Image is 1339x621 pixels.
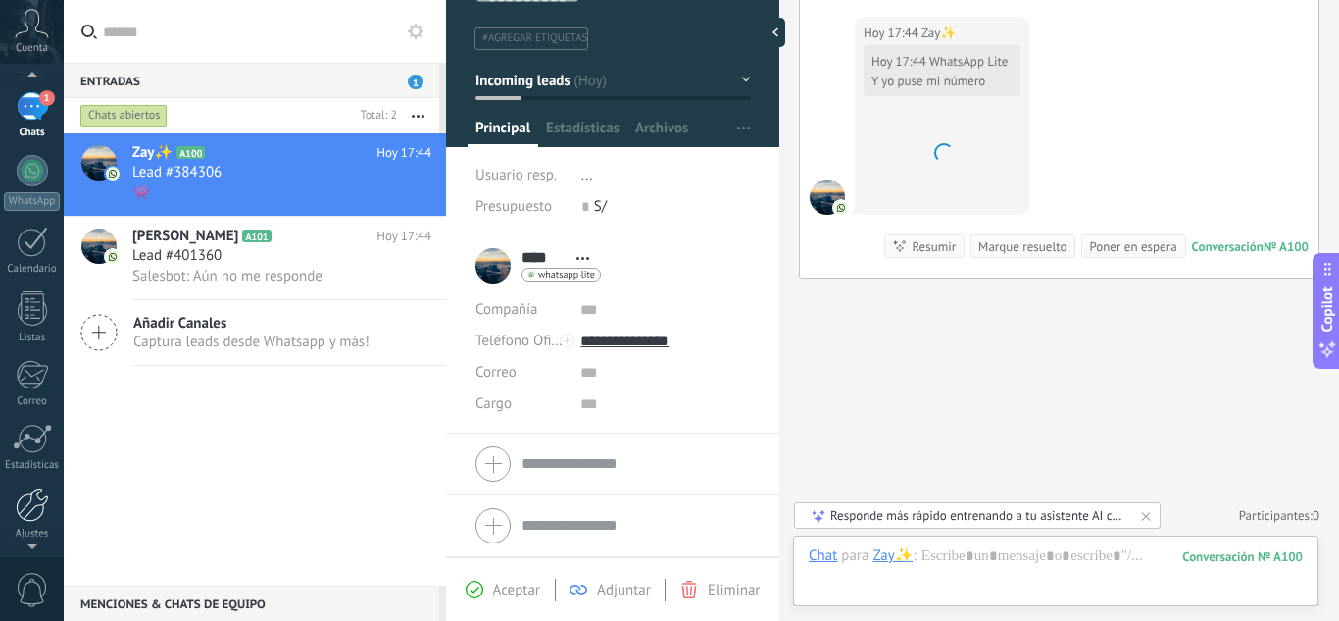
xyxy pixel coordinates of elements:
div: Zay✨ [872,546,913,564]
div: Presupuesto [475,191,567,223]
button: Correo [475,357,517,388]
div: Listas [4,332,61,344]
span: Usuario resp. [475,166,557,184]
span: Cuenta [16,42,48,55]
span: Copilot [1317,286,1337,332]
div: Chats abiertos [80,104,168,128]
span: Lead #384306 [132,163,222,182]
span: Principal [475,119,530,147]
div: Menciones & Chats de equipo [64,586,439,621]
span: 👾 [132,183,151,202]
div: Poner en espera [1089,237,1176,256]
span: whatsapp lite [538,270,595,280]
span: ... [581,166,593,184]
div: Cargo [475,388,566,420]
span: Lead #401360 [132,246,222,266]
span: A100 [176,146,205,159]
span: Estadísticas [546,119,620,147]
span: Presupuesto [475,197,552,216]
span: Zay✨ [921,24,957,43]
div: Hoy 17:44 [864,24,921,43]
img: icon [106,250,120,264]
span: Teléfono Oficina [475,332,577,350]
img: com.amocrm.amocrmwa.svg [834,201,848,215]
img: icon [106,167,120,181]
span: A101 [242,230,271,242]
div: Resumir [912,237,956,256]
div: Marque resuelto [978,237,1066,256]
span: Archivos [635,119,688,147]
span: Captura leads desde Whatsapp y más! [133,333,370,351]
span: [PERSON_NAME] [132,227,238,246]
span: Zay✨ [810,180,845,215]
div: Y yo puse mi número [871,74,1008,89]
span: Hoy 17:44 [376,143,431,163]
a: Participantes:0 [1239,507,1319,524]
span: 1 [408,75,423,89]
div: Total: 2 [353,106,397,126]
span: Salesbot: Aún no me responde [132,267,322,285]
span: Hoy 17:44 [376,227,431,246]
span: 1 [39,90,55,106]
div: Estadísticas [4,459,61,472]
div: № A100 [1264,238,1309,255]
span: : [913,546,916,566]
div: Chats [4,127,61,139]
span: Adjuntar [597,581,651,599]
div: Conversación [1192,238,1264,255]
span: Eliminar [708,581,760,599]
div: 100 [1182,548,1303,565]
div: Compañía [475,294,566,326]
span: Añadir Canales [133,314,370,333]
div: Responde más rápido entrenando a tu asistente AI con tus fuentes de datos [830,507,1126,524]
span: Zay✨ [132,143,173,163]
span: para [841,546,868,566]
span: Correo [475,363,517,382]
button: Teléfono Oficina [475,326,566,357]
span: 0 [1313,507,1319,524]
div: WhatsApp [4,192,60,211]
span: S/ [594,197,607,216]
div: Ocultar [766,18,785,47]
a: avatariconZay✨A100Hoy 17:44Lead #384306👾 [64,133,446,216]
span: Aceptar [493,581,540,599]
span: #agregar etiquetas [482,31,587,45]
div: Entradas [64,63,439,98]
div: Usuario resp. [475,160,567,191]
span: WhatsApp Lite [929,53,1008,70]
div: Correo [4,395,61,408]
div: Hoy 17:44 [871,54,929,70]
div: Calendario [4,263,61,276]
a: avataricon[PERSON_NAME]A101Hoy 17:44Lead #401360Salesbot: Aún no me responde [64,217,446,299]
span: Cargo [475,396,512,411]
button: Más [397,98,439,133]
